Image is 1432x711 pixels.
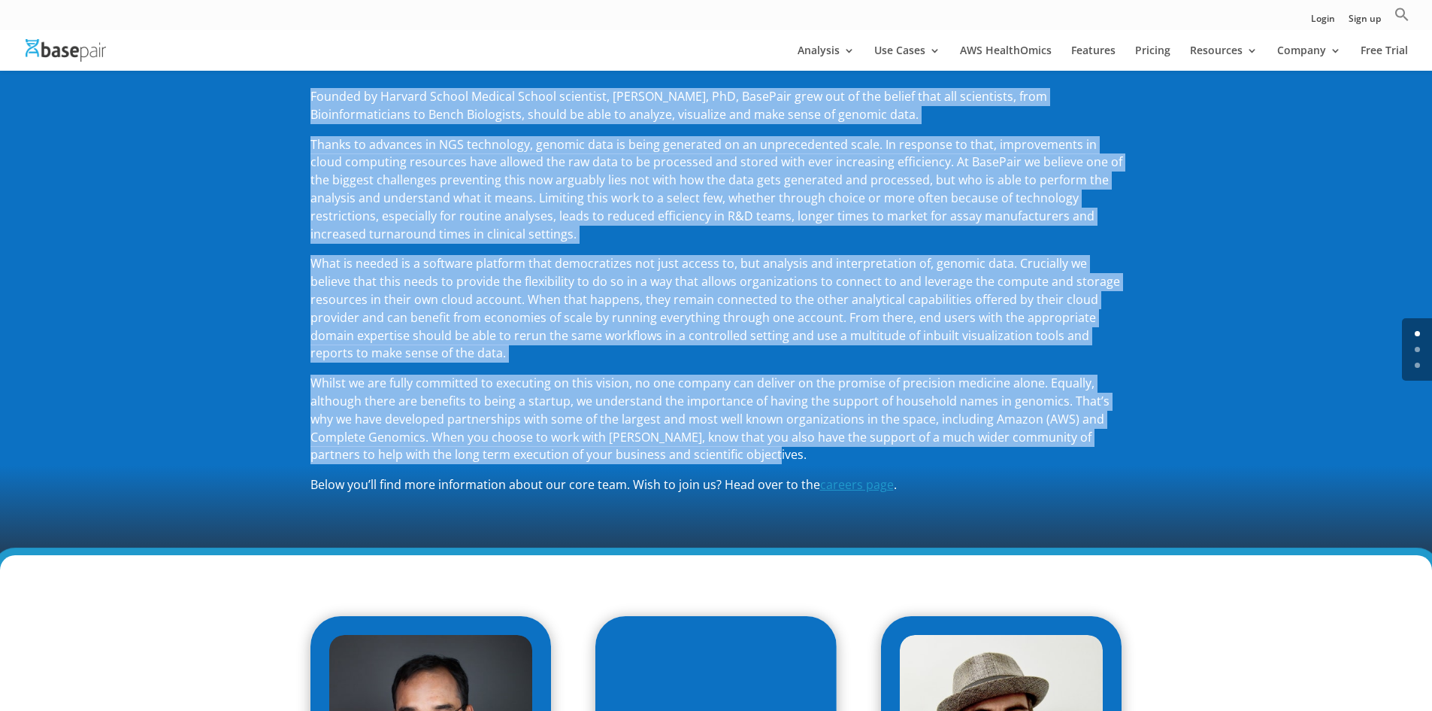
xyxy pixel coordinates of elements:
[1415,347,1420,352] a: 1
[310,88,1122,136] p: Founded by Harvard School Medical School scientist, [PERSON_NAME], PhD, BasePair grew out of the ...
[820,476,894,493] a: careers page
[1415,331,1420,336] a: 0
[1349,14,1381,30] a: Sign up
[960,45,1052,71] a: AWS HealthOmics
[1190,45,1258,71] a: Resources
[894,476,897,493] span: .
[26,39,106,61] img: Basepair
[1394,7,1409,22] svg: Search
[310,136,1122,242] span: Thanks to advances in NGS technology, genomic data is being generated on an unprecedented scale. ...
[1361,45,1408,71] a: Free Trial
[1311,14,1335,30] a: Login
[1277,45,1341,71] a: Company
[310,255,1122,375] p: What is needed is a software platform that democratizes not just access to, but analysis and inte...
[1394,7,1409,30] a: Search Icon Link
[310,476,820,493] span: Below you’ll find more information about our core team. Wish to join us? Head over to the
[310,375,1110,463] span: Whilst we are fully committed to executing on this vision, no one company can deliver on the prom...
[798,45,855,71] a: Analysis
[874,45,940,71] a: Use Cases
[1071,45,1116,71] a: Features
[1415,363,1420,368] a: 2
[1135,45,1170,71] a: Pricing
